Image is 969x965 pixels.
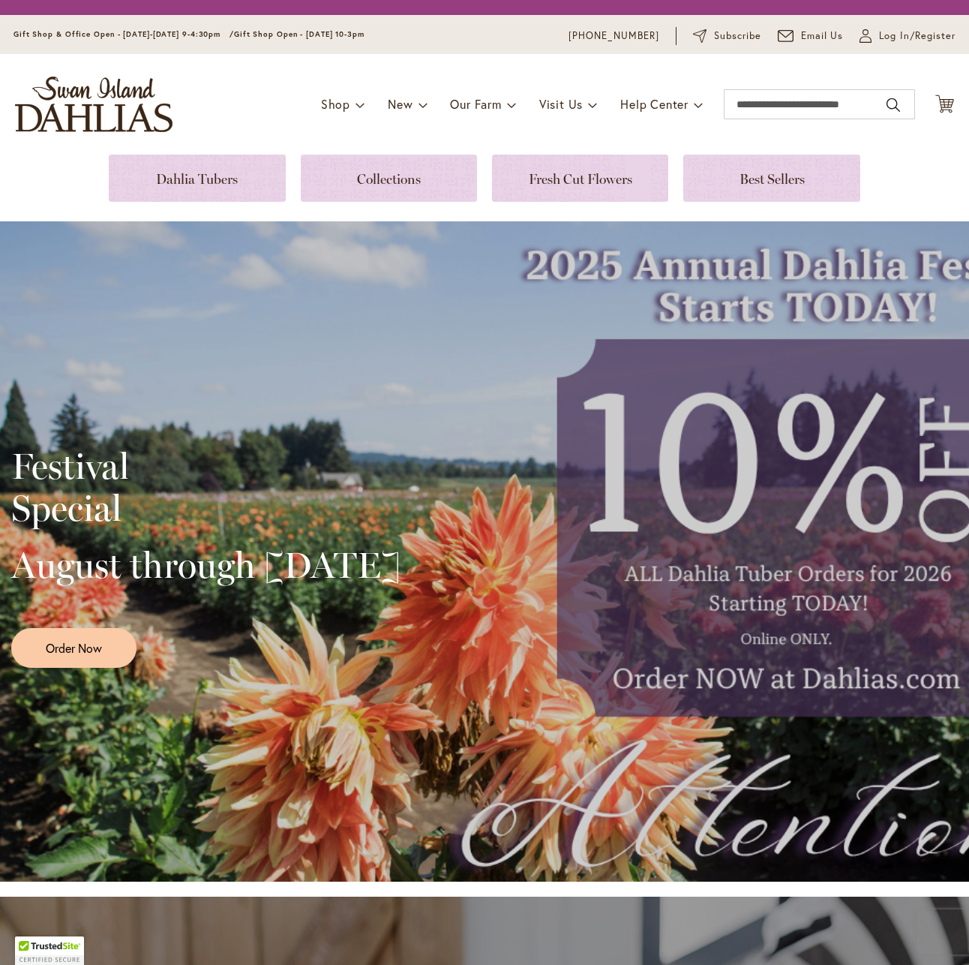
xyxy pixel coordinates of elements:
[620,96,688,112] span: Help Center
[801,29,844,44] span: Email Us
[859,29,955,44] a: Log In/Register
[693,29,761,44] a: Subscribe
[568,29,659,44] a: [PHONE_NUMBER]
[450,96,501,112] span: Our Farm
[13,29,234,39] span: Gift Shop & Office Open - [DATE]-[DATE] 9-4:30pm /
[234,29,364,39] span: Gift Shop Open - [DATE] 10-3pm
[714,29,761,44] span: Subscribe
[11,628,136,668] a: Order Now
[11,544,400,586] h2: August through [DATE]
[46,639,102,657] span: Order Now
[778,29,844,44] a: Email Us
[886,93,900,117] button: Search
[539,96,583,112] span: Visit Us
[388,96,412,112] span: New
[321,96,350,112] span: Shop
[11,445,400,529] h2: Festival Special
[879,29,955,44] span: Log In/Register
[15,77,172,132] a: store logo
